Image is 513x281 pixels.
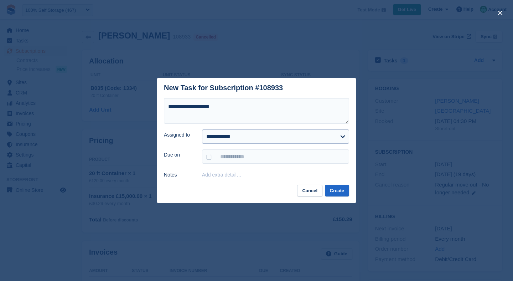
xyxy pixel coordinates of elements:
[325,185,349,196] button: Create
[164,84,283,92] div: New Task for Subscription #108933
[202,172,242,178] button: Add extra detail…
[494,7,506,19] button: close
[297,185,322,196] button: Cancel
[164,131,193,139] label: Assigned to
[164,151,193,159] label: Due on
[164,171,193,179] label: Notes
